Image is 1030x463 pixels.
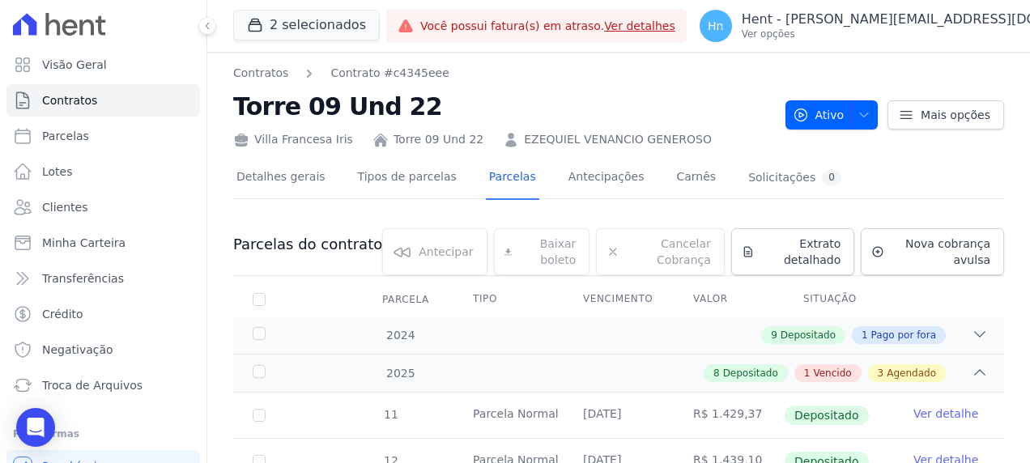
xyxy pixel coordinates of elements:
[233,65,772,82] nav: Breadcrumb
[42,57,107,73] span: Visão Geral
[761,236,841,268] span: Extrato detalhado
[382,408,398,421] span: 11
[233,10,380,40] button: 2 selecionados
[233,235,382,254] h3: Parcelas do contrato
[871,328,936,342] span: Pago por fora
[793,100,845,130] span: Ativo
[674,393,784,438] td: R$ 1.429,37
[6,155,200,188] a: Lotes
[723,366,778,380] span: Depositado
[233,157,329,200] a: Detalhes gerais
[674,282,784,316] th: Valor
[16,408,55,447] div: Open Intercom Messenger
[564,282,674,316] th: Vencimento
[861,228,1004,275] a: Nova cobrança avulsa
[6,227,200,259] a: Minha Carteira
[785,406,869,425] span: Depositado
[6,84,200,117] a: Contratos
[355,157,460,200] a: Tipos de parcelas
[330,65,449,82] a: Contrato #c4345eee
[731,228,855,275] a: Extrato detalhado
[42,306,83,322] span: Crédito
[6,120,200,152] a: Parcelas
[253,409,266,422] input: Só é possível selecionar pagamentos em aberto
[453,393,564,438] td: Parcela Normal
[771,328,777,342] span: 9
[233,131,353,148] div: Villa Francesa Iris
[748,170,841,185] div: Solicitações
[233,65,449,82] nav: Breadcrumb
[6,298,200,330] a: Crédito
[453,282,564,316] th: Tipo
[781,328,836,342] span: Depositado
[486,157,539,200] a: Parcelas
[13,424,194,444] div: Plataformas
[713,366,720,380] span: 8
[363,283,449,316] div: Parcela
[785,100,879,130] button: Ativo
[784,282,894,316] th: Situação
[745,157,845,200] a: Solicitações0
[804,366,811,380] span: 1
[524,131,712,148] a: EZEQUIEL VENANCIO GENEROSO
[564,393,674,438] td: [DATE]
[42,92,97,108] span: Contratos
[42,270,124,287] span: Transferências
[394,131,483,148] a: Torre 09 Und 22
[6,369,200,401] a: Troca de Arquivos
[913,406,978,422] a: Ver detalhe
[42,342,113,358] span: Negativação
[42,164,73,180] span: Lotes
[6,262,200,295] a: Transferências
[891,236,990,268] span: Nova cobrança avulsa
[42,377,143,393] span: Troca de Arquivos
[6,49,200,81] a: Visão Geral
[673,157,719,200] a: Carnês
[233,65,288,82] a: Contratos
[42,235,126,251] span: Minha Carteira
[42,128,89,144] span: Parcelas
[233,88,772,125] h2: Torre 09 Und 22
[862,328,868,342] span: 1
[420,18,675,35] span: Você possui fatura(s) em atraso.
[878,366,884,380] span: 3
[6,191,200,223] a: Clientes
[822,170,841,185] div: 0
[565,157,648,200] a: Antecipações
[6,333,200,366] a: Negativação
[921,107,990,123] span: Mais opções
[887,100,1004,130] a: Mais opções
[708,20,723,32] span: Hn
[887,366,936,380] span: Agendado
[813,366,851,380] span: Vencido
[604,19,675,32] a: Ver detalhes
[42,199,87,215] span: Clientes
